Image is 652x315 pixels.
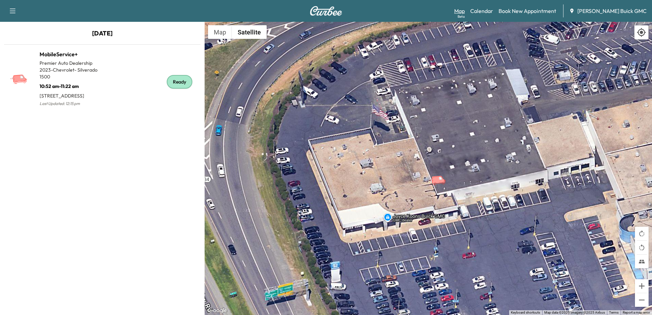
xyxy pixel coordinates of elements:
[454,7,465,15] a: MapBeta
[499,7,556,15] a: Book New Appointment
[40,66,102,80] p: 2023 - Chevrolet - Silverado 1500
[635,227,649,240] button: Rotate map clockwise
[634,25,649,40] div: Recenter map
[310,6,342,16] img: Curbee Logo
[208,25,232,39] button: Show street map
[428,168,452,180] gmp-advanced-marker: MobileService+
[635,279,649,293] button: Zoom in
[470,7,493,15] a: Calendar
[40,90,102,99] p: [STREET_ADDRESS]
[609,311,619,314] a: Terms (opens in new tab)
[206,306,229,315] img: Google
[167,75,192,89] div: Ready
[40,60,102,66] p: Premier Auto Dealership
[206,306,229,315] a: Open this area in Google Maps (opens a new window)
[40,50,102,58] h1: MobileService+
[232,25,267,39] button: Show satellite imagery
[635,255,649,268] button: Tilt map
[635,241,649,254] button: Rotate map counterclockwise
[40,99,102,108] p: Last Updated: 12:15 pm
[511,310,540,315] button: Keyboard shortcuts
[458,14,465,19] div: Beta
[40,80,102,90] p: 10:52 am - 11:22 am
[544,311,605,314] span: Map data ©2025 Imagery ©2025 Airbus
[577,7,647,15] span: [PERSON_NAME] Buick GMC
[635,293,649,307] button: Zoom out
[623,311,650,314] a: Report a map error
